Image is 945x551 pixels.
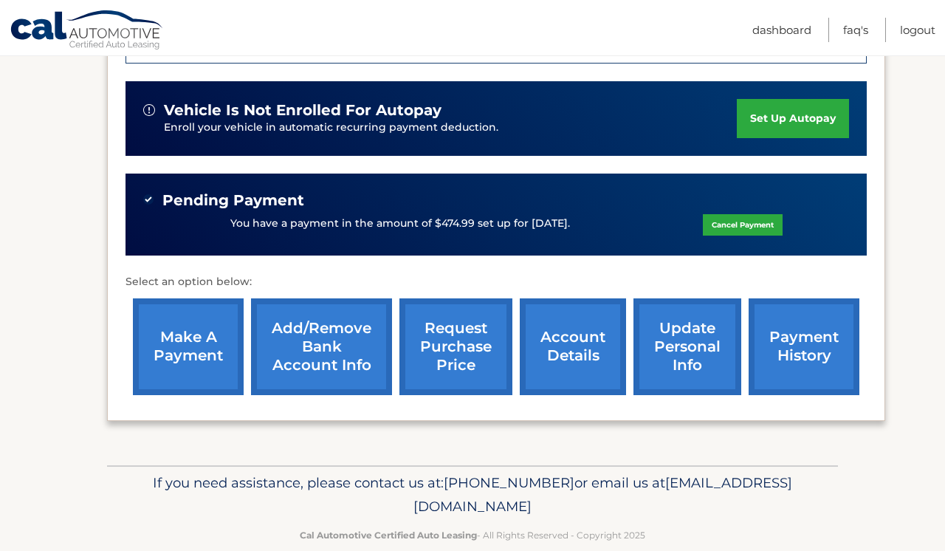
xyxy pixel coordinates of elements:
a: Cal Automotive [10,10,165,52]
p: Enroll your vehicle in automatic recurring payment deduction. [164,120,737,136]
img: alert-white.svg [143,104,155,116]
a: Cancel Payment [703,214,783,236]
span: vehicle is not enrolled for autopay [164,101,441,120]
a: Dashboard [752,18,811,42]
p: You have a payment in the amount of $474.99 set up for [DATE]. [230,216,570,232]
p: Select an option below: [126,273,867,291]
strong: Cal Automotive Certified Auto Leasing [300,530,477,541]
a: Add/Remove bank account info [251,298,392,395]
a: Logout [900,18,935,42]
a: update personal info [633,298,741,395]
a: payment history [749,298,859,395]
img: check-green.svg [143,194,154,205]
a: FAQ's [843,18,868,42]
p: If you need assistance, please contact us at: or email us at [117,471,828,519]
a: make a payment [133,298,244,395]
span: [PHONE_NUMBER] [444,474,574,491]
span: Pending Payment [162,191,304,210]
p: - All Rights Reserved - Copyright 2025 [117,527,828,543]
a: set up autopay [737,99,849,138]
a: request purchase price [399,298,512,395]
a: account details [520,298,626,395]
